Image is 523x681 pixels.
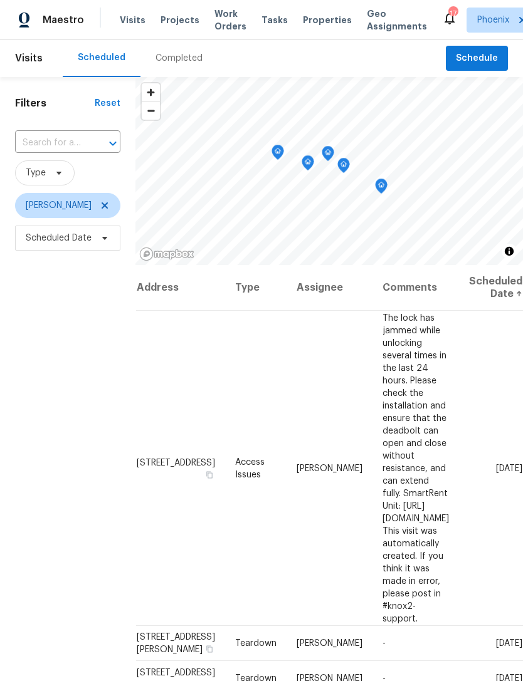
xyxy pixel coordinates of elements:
button: Schedule [446,46,508,71]
span: Work Orders [214,8,246,33]
span: Projects [161,14,199,26]
div: Map marker [322,146,334,165]
span: [PERSON_NAME] [26,199,92,212]
span: [PERSON_NAME] [297,464,362,472]
th: Assignee [287,265,372,311]
th: Address [136,265,225,311]
div: Map marker [337,158,350,177]
a: Mapbox homepage [139,247,194,261]
span: Maestro [43,14,84,26]
button: Open [104,135,122,152]
div: Map marker [302,155,314,175]
span: [STREET_ADDRESS] [137,458,215,467]
button: Toggle attribution [502,244,517,259]
span: Scheduled Date [26,232,92,244]
span: Visits [120,14,145,26]
span: Teardown [235,639,277,648]
span: [DATE] [496,464,522,472]
th: Type [225,265,287,311]
button: Zoom out [142,101,160,120]
span: Geo Assignments [367,8,427,33]
div: Completed [156,52,203,65]
span: [STREET_ADDRESS][PERSON_NAME] [137,633,215,654]
span: [DATE] [496,639,522,648]
div: Map marker [375,179,388,198]
span: The lock has jammed while unlocking several times in the last 24 hours. Please check the installa... [383,313,449,623]
input: Search for an address... [15,133,85,153]
div: Reset [95,97,120,110]
span: [PERSON_NAME] [297,639,362,648]
th: Scheduled Date ↑ [459,265,523,311]
span: Access Issues [235,457,265,479]
span: Type [26,167,46,179]
span: Toggle attribution [505,244,513,258]
span: [STREET_ADDRESS] [137,668,215,677]
div: 17 [448,8,457,20]
div: Map marker [272,145,284,164]
span: Visits [15,44,43,72]
div: Scheduled [78,51,125,64]
button: Copy Address [204,643,215,655]
span: Schedule [456,51,498,66]
span: Tasks [261,16,288,24]
button: Zoom in [142,83,160,101]
span: Phoenix [477,14,509,26]
th: Comments [372,265,459,311]
span: - [383,639,386,648]
h1: Filters [15,97,95,110]
button: Copy Address [204,469,215,480]
span: Properties [303,14,352,26]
